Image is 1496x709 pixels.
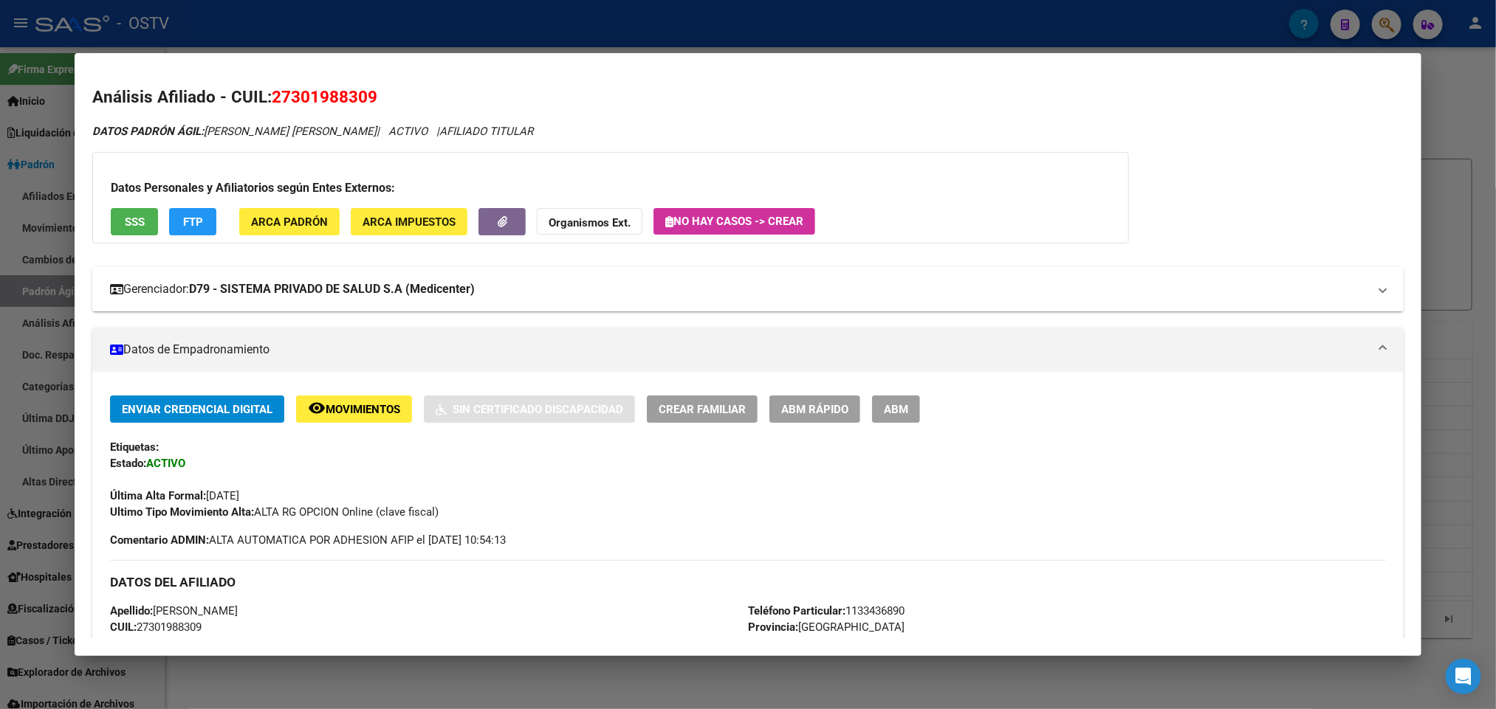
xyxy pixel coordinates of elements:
[326,403,400,416] span: Movimientos
[92,328,1403,372] mat-expansion-panel-header: Datos de Empadronamiento
[549,216,631,229] strong: Organismos Ext.
[183,215,203,229] span: FTP
[647,395,758,423] button: Crear Familiar
[439,125,533,138] span: AFILIADO TITULAR
[748,620,905,634] span: [GEOGRAPHIC_DATA]
[748,604,905,618] span: 1133436890
[424,395,635,423] button: Sin Certificado Discapacidad
[653,208,815,235] button: No hay casos -> Crear
[189,280,475,298] strong: D79 - SISTEMA PRIVADO DE SALUD S.A (Medicenter)
[296,395,412,423] button: Movimientos
[110,489,239,502] span: [DATE]
[110,574,1385,590] h3: DATOS DEL AFILIADO
[110,532,506,548] span: ALTA AUTOMATICA POR ADHESION AFIP el [DATE] 10:54:13
[110,489,206,502] strong: Última Alta Formal:
[659,403,746,416] span: Crear Familiar
[110,637,169,650] strong: Documento:
[111,179,1111,197] h3: Datos Personales y Afiliatorios según Entes Externos:
[110,620,202,634] span: 27301988309
[769,395,860,423] button: ABM Rápido
[748,604,845,618] strong: Teléfono Particular:
[110,280,1368,298] mat-panel-title: Gerenciador:
[308,399,326,417] mat-icon: remove_red_eye
[1446,659,1481,694] div: Open Intercom Messenger
[363,215,456,229] span: ARCA Impuestos
[146,457,185,470] strong: ACTIVO
[92,125,204,138] strong: DATOS PADRÓN ÁGIL:
[351,208,467,235] button: ARCA Impuestos
[110,395,284,423] button: Enviar Credencial Digital
[110,604,153,618] strong: Apellido:
[110,637,347,650] span: DU - DOCUMENTO UNICO 30198830
[251,215,328,229] span: ARCA Padrón
[239,208,340,235] button: ARCA Padrón
[781,403,848,416] span: ABM Rápido
[110,505,254,519] strong: Ultimo Tipo Movimiento Alta:
[872,395,920,423] button: ABM
[92,267,1403,311] mat-expansion-panel-header: Gerenciador:D79 - SISTEMA PRIVADO DE SALUD S.A (Medicenter)
[110,505,439,519] span: ALTA RG OPCION Online (clave fiscal)
[748,620,798,634] strong: Provincia:
[110,533,209,547] strong: Comentario ADMIN:
[110,341,1368,359] mat-panel-title: Datos de Empadronamiento
[884,403,908,416] span: ABM
[665,215,803,228] span: No hay casos -> Crear
[125,215,145,229] span: SSS
[111,208,158,235] button: SSS
[537,208,642,235] button: Organismos Ext.
[110,440,159,454] strong: Etiquetas:
[92,125,377,138] span: [PERSON_NAME] [PERSON_NAME]
[169,208,216,235] button: FTP
[272,87,377,106] span: 27301988309
[748,637,798,650] strong: Localidad:
[453,403,623,416] span: Sin Certificado Discapacidad
[92,85,1403,110] h2: Análisis Afiliado - CUIL:
[110,457,146,470] strong: Estado:
[110,604,238,618] span: [PERSON_NAME]
[748,637,828,650] span: GLEW
[92,125,533,138] i: | ACTIVO |
[110,620,137,634] strong: CUIL:
[122,403,272,416] span: Enviar Credencial Digital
